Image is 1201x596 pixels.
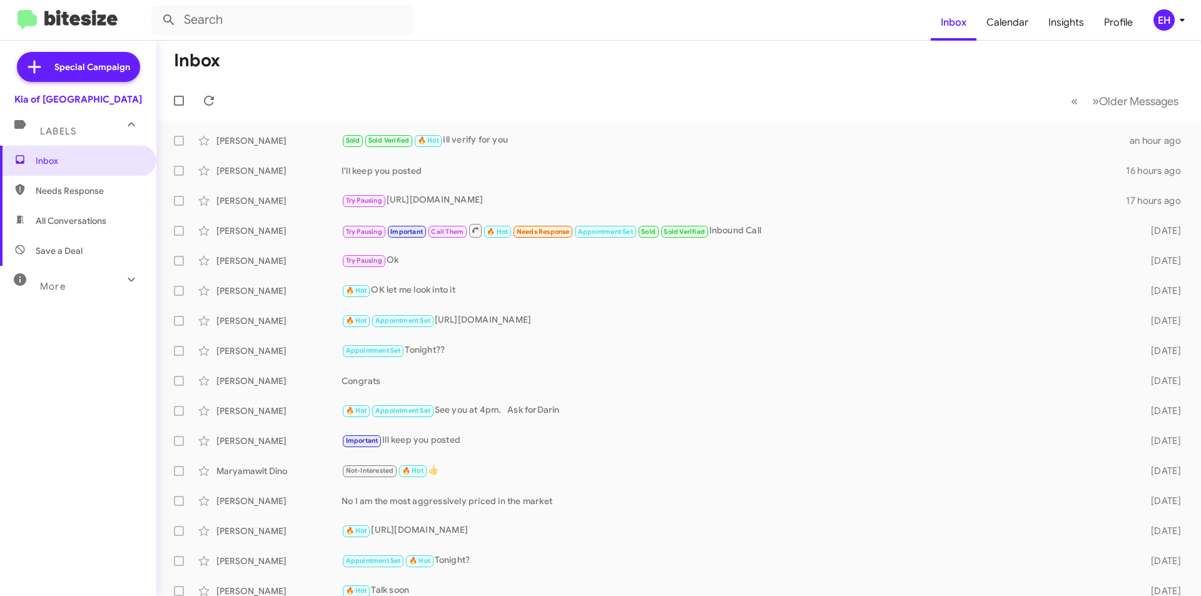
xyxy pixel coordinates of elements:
[40,126,76,137] span: Labels
[368,136,410,144] span: Sold Verified
[14,93,142,106] div: Kia of [GEOGRAPHIC_DATA]
[342,283,1131,298] div: OK let me look into it
[36,245,83,257] span: Save a Deal
[342,463,1131,478] div: 👍
[1131,225,1191,237] div: [DATE]
[174,51,220,71] h1: Inbox
[578,228,633,236] span: Appointment Set
[1131,465,1191,477] div: [DATE]
[346,228,382,236] span: Try Pausing
[1126,164,1191,177] div: 16 hours ago
[1130,134,1191,147] div: an hour ago
[1131,405,1191,417] div: [DATE]
[1131,255,1191,267] div: [DATE]
[216,555,342,567] div: [PERSON_NAME]
[931,4,976,41] a: Inbox
[346,527,367,535] span: 🔥 Hot
[1038,4,1094,41] a: Insights
[342,133,1130,148] div: Ill verify for you
[346,557,401,565] span: Appointment Set
[342,313,1131,328] div: [URL][DOMAIN_NAME]
[342,343,1131,358] div: Tonight??
[517,228,570,236] span: Needs Response
[40,281,66,292] span: More
[216,225,342,237] div: [PERSON_NAME]
[342,403,1131,418] div: See you at 4pm. Ask forDarin
[1131,315,1191,327] div: [DATE]
[216,315,342,327] div: [PERSON_NAME]
[342,193,1126,208] div: [URL][DOMAIN_NAME]
[216,465,342,477] div: Maryamawit Dino
[342,223,1131,238] div: Inbound Call
[1131,555,1191,567] div: [DATE]
[641,228,656,236] span: Sold
[216,375,342,387] div: [PERSON_NAME]
[346,256,382,265] span: Try Pausing
[418,136,439,144] span: 🔥 Hot
[1143,9,1187,31] button: EH
[216,134,342,147] div: [PERSON_NAME]
[664,228,705,236] span: Sold Verified
[1131,345,1191,357] div: [DATE]
[1071,93,1078,109] span: «
[1099,94,1178,108] span: Older Messages
[342,433,1131,448] div: Ill keep you posted
[216,194,342,207] div: [PERSON_NAME]
[342,495,1131,507] div: No I am the most aggressively priced in the market
[1126,194,1191,207] div: 17 hours ago
[342,553,1131,568] div: Tonight?
[346,587,367,595] span: 🔥 Hot
[1131,525,1191,537] div: [DATE]
[342,523,1131,538] div: [URL][DOMAIN_NAME]
[375,316,430,325] span: Appointment Set
[36,215,106,227] span: All Conversations
[216,495,342,507] div: [PERSON_NAME]
[976,4,1038,41] a: Calendar
[1063,88,1085,114] button: Previous
[487,228,508,236] span: 🔥 Hot
[402,467,423,475] span: 🔥 Hot
[1085,88,1186,114] button: Next
[216,255,342,267] div: [PERSON_NAME]
[54,61,130,73] span: Special Campaign
[36,154,142,167] span: Inbox
[1131,435,1191,447] div: [DATE]
[431,228,464,236] span: Call Them
[346,346,401,355] span: Appointment Set
[216,285,342,297] div: [PERSON_NAME]
[409,557,430,565] span: 🔥 Hot
[342,164,1126,177] div: I'll keep you posted
[346,136,360,144] span: Sold
[346,437,378,445] span: Important
[151,5,414,35] input: Search
[1131,375,1191,387] div: [DATE]
[36,184,142,197] span: Needs Response
[1064,88,1186,114] nav: Page navigation example
[342,375,1131,387] div: Congrats
[1094,4,1143,41] a: Profile
[346,316,367,325] span: 🔥 Hot
[390,228,423,236] span: Important
[216,525,342,537] div: [PERSON_NAME]
[375,407,430,415] span: Appointment Set
[346,196,382,205] span: Try Pausing
[342,253,1131,268] div: Ok
[1131,495,1191,507] div: [DATE]
[216,405,342,417] div: [PERSON_NAME]
[17,52,140,82] a: Special Campaign
[1131,285,1191,297] div: [DATE]
[346,407,367,415] span: 🔥 Hot
[216,435,342,447] div: [PERSON_NAME]
[1153,9,1175,31] div: EH
[1092,93,1099,109] span: »
[346,286,367,295] span: 🔥 Hot
[216,164,342,177] div: [PERSON_NAME]
[216,345,342,357] div: [PERSON_NAME]
[346,467,394,475] span: Not-Interested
